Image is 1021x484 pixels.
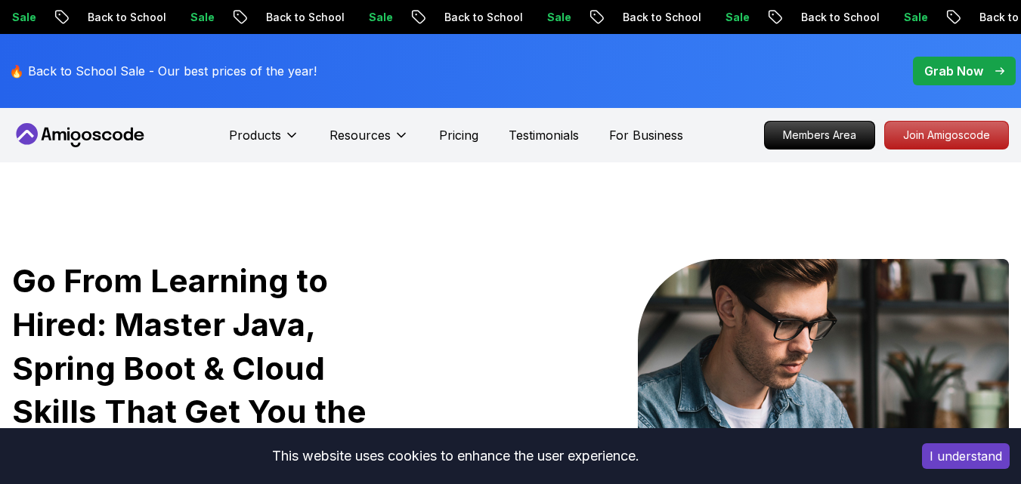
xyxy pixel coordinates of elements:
[509,126,579,144] a: Testimonials
[330,126,409,156] button: Resources
[225,10,328,25] p: Back to School
[884,121,1009,150] a: Join Amigoscode
[9,62,317,80] p: 🔥 Back to School Sale - Our best prices of the year!
[47,10,150,25] p: Back to School
[765,122,874,149] p: Members Area
[760,10,863,25] p: Back to School
[609,126,683,144] a: For Business
[885,122,1008,149] p: Join Amigoscode
[330,126,391,144] p: Resources
[506,10,555,25] p: Sale
[11,439,899,473] div: This website uses cookies to enhance the user experience.
[685,10,733,25] p: Sale
[764,121,875,150] a: Members Area
[12,259,413,477] h1: Go From Learning to Hired: Master Java, Spring Boot & Cloud Skills That Get You the
[863,10,911,25] p: Sale
[582,10,685,25] p: Back to School
[328,10,376,25] p: Sale
[150,10,198,25] p: Sale
[229,126,299,156] button: Products
[924,62,983,80] p: Grab Now
[922,443,1010,469] button: Accept cookies
[229,126,281,144] p: Products
[404,10,506,25] p: Back to School
[439,126,478,144] a: Pricing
